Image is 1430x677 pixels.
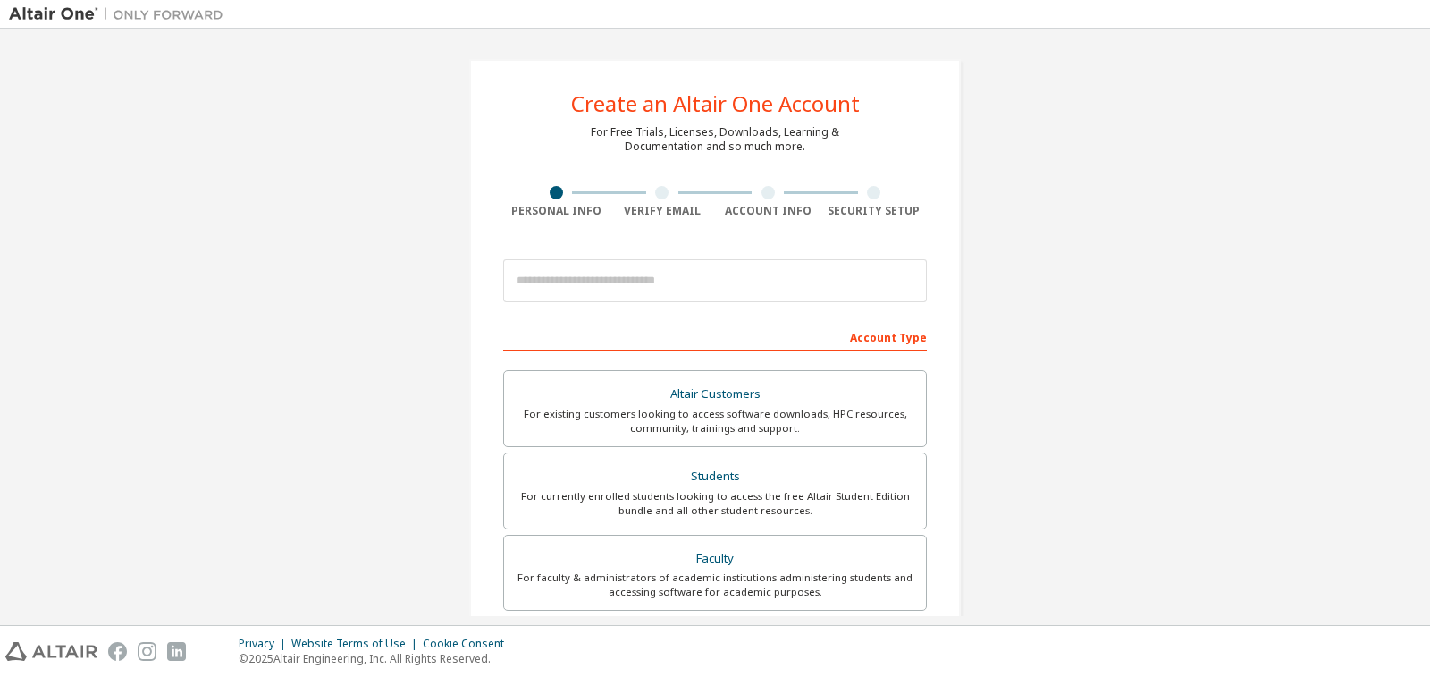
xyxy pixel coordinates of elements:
div: Create an Altair One Account [571,93,860,114]
div: Website Terms of Use [291,637,423,651]
img: linkedin.svg [167,642,186,661]
img: altair_logo.svg [5,642,97,661]
div: Account Info [715,204,821,218]
p: © 2025 Altair Engineering, Inc. All Rights Reserved. [239,651,515,666]
div: Altair Customers [515,382,915,407]
div: Personal Info [503,204,610,218]
div: For Free Trials, Licenses, Downloads, Learning & Documentation and so much more. [591,125,839,154]
div: Security Setup [821,204,928,218]
div: Account Type [503,322,927,351]
div: For faculty & administrators of academic institutions administering students and accessing softwa... [515,571,915,599]
div: Privacy [239,637,291,651]
div: For existing customers looking to access software downloads, HPC resources, community, trainings ... [515,407,915,436]
img: facebook.svg [108,642,127,661]
img: instagram.svg [138,642,156,661]
div: Cookie Consent [423,637,515,651]
img: Altair One [9,5,232,23]
div: For currently enrolled students looking to access the free Altair Student Edition bundle and all ... [515,489,915,518]
div: Faculty [515,546,915,571]
div: Verify Email [610,204,716,218]
div: Students [515,464,915,489]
